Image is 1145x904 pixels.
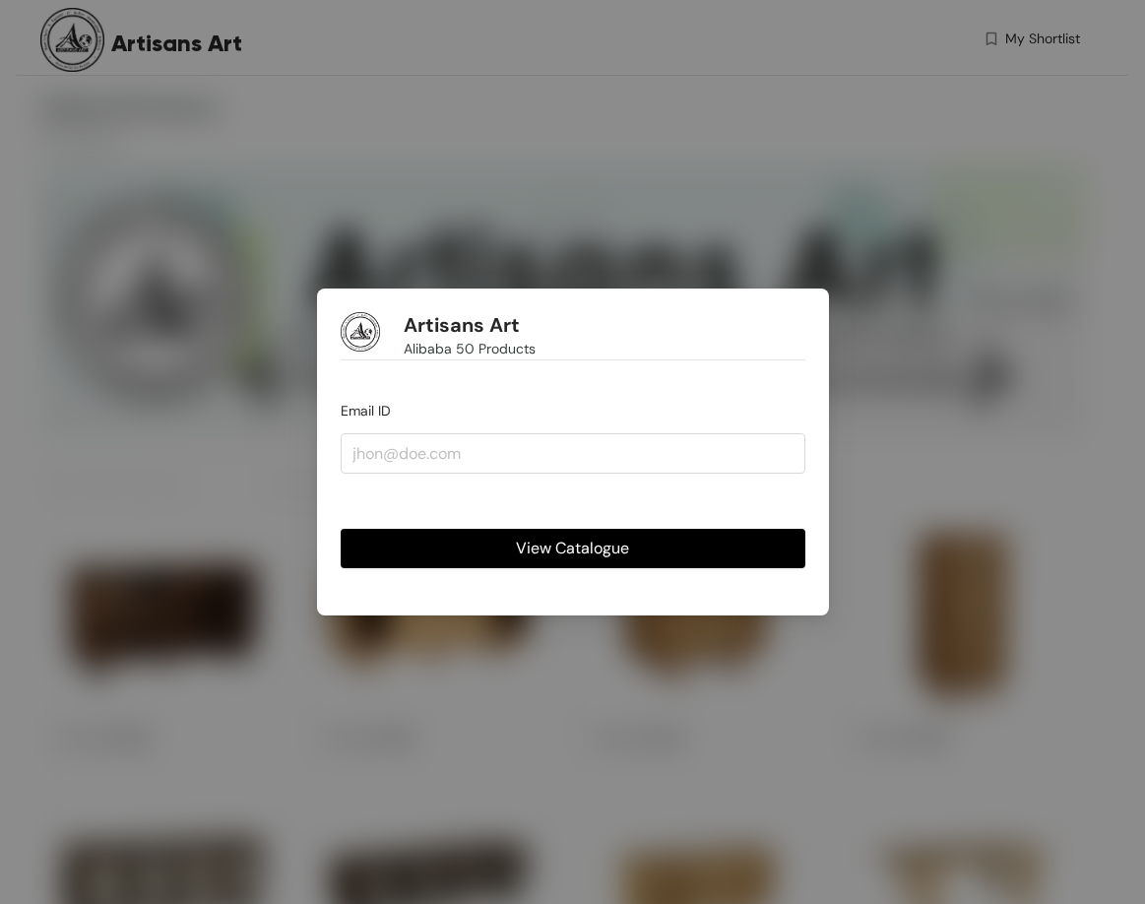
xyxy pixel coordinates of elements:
input: jhon@doe.com [341,433,805,473]
h1: Artisans Art [404,313,520,338]
button: View Catalogue [341,529,805,568]
img: Buyer Portal [341,312,380,352]
span: View Catalogue [516,536,629,560]
span: Email ID [341,402,391,420]
span: Alibaba 50 Products [404,338,536,359]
